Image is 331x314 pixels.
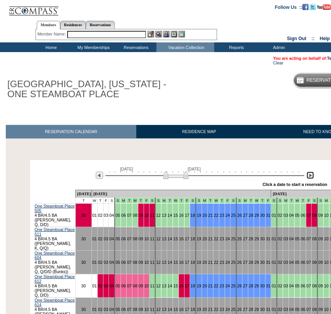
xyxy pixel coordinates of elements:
a: Become our fan on Facebook [302,4,309,9]
a: 31 [266,307,271,312]
td: 4 BR/4.5 BA ([PERSON_NAME], Q, Q/D/D (Bunks)) [34,251,76,274]
a: 09 [318,213,323,218]
a: 22 [214,236,219,241]
a: 29 [255,307,259,312]
td: Mountains Mud Season - Fall 2025 [196,198,202,204]
td: Mountains Mud Season - Fall 2025 [289,198,295,204]
td: Mountains Mud Season - Fall 2025 [178,198,184,204]
a: 02 [98,236,103,241]
a: RESIDENCE MAP [136,125,262,138]
a: 30 [81,213,86,218]
a: 16 [179,213,184,218]
a: 21 [208,307,213,312]
a: 06 [301,260,306,265]
td: [DATE] [75,190,92,198]
a: 04 [109,260,114,265]
a: 23 [220,284,224,288]
td: Mountains Mud Season - Fall 2025 [126,198,132,204]
a: 20 [202,213,207,218]
a: 05 [295,284,300,288]
a: 27 [243,284,248,288]
a: One Steamboat Place 612 [35,274,75,284]
td: Mountains Mud Season - Fall 2025 [121,198,127,204]
td: Mountains Mud Season - Fall 2025 [225,198,231,204]
a: 16 [179,284,184,288]
a: 06 [121,307,126,312]
a: 30 [81,236,86,241]
a: 17 [185,213,190,218]
a: 12 [156,284,161,288]
td: Mountains Mud Season - Fall 2025 [202,198,208,204]
a: 30 [260,236,265,241]
a: 05 [115,260,120,265]
a: 29 [255,213,259,218]
h1: [GEOGRAPHIC_DATA], [US_STATE] - ONE STEAMBOAT PLACE [6,78,179,101]
a: 09 [318,284,323,288]
a: 03 [104,284,109,288]
a: 10 [144,284,149,288]
a: 15 [173,236,178,241]
a: 28 [249,260,253,265]
a: 10 [144,236,149,241]
a: 13 [162,213,166,218]
a: 10 [324,236,329,241]
a: 02 [278,284,282,288]
a: 04 [289,260,294,265]
a: 05 [295,260,300,265]
a: Follow us on Twitter [310,4,316,9]
a: 04 [109,236,114,241]
a: 22 [214,307,219,312]
a: 28 [249,307,253,312]
a: 31 [266,284,271,288]
a: 08 [312,307,317,312]
a: 20 [202,236,207,241]
img: Previous [96,172,103,179]
a: 10 [324,307,329,312]
td: 4 BR/4.5 BA ([PERSON_NAME], Q, D/D) [34,204,76,227]
a: 05 [115,307,120,312]
a: 10 [324,284,329,288]
a: 06 [301,236,306,241]
td: Home [29,42,71,52]
a: 31 [266,236,271,241]
a: 01 [272,213,276,218]
img: Next [307,172,314,179]
td: Mountains Mud Season - Fall 2025 [283,198,289,204]
a: 07 [307,213,311,218]
a: 16 [179,260,184,265]
td: Mountains Mud Season - Fall 2025 [254,198,260,204]
a: 14 [168,307,172,312]
a: 06 [301,284,306,288]
a: 10 [144,260,149,265]
div: Member Name: [37,31,67,37]
td: Mountains Mud Season - Fall 2025 [231,198,236,204]
a: 14 [168,260,172,265]
a: 02 [278,236,282,241]
td: Mountains Mud Season - Fall 2025 [271,198,277,204]
a: 12 [156,213,161,218]
td: Mountains Mud Season - Fall 2025 [138,198,144,204]
td: Mountains Mud Season - Fall 2025 [265,198,271,204]
a: 19 [197,260,201,265]
a: 11 [150,236,154,241]
a: 30 [260,307,265,312]
a: 11 [150,284,154,288]
a: 26 [237,284,242,288]
a: 30 [81,284,86,288]
td: Mountains Mud Season - Fall 2025 [173,198,178,204]
a: 09 [318,236,323,241]
a: 25 [231,284,236,288]
a: 13 [162,260,166,265]
a: 23 [220,260,224,265]
a: 03 [104,213,109,218]
a: 09 [139,236,143,241]
a: Clear [273,61,283,65]
a: 10 [324,260,329,265]
td: Mountains Mud Season - Fall 2025 [115,198,121,204]
a: 05 [115,236,120,241]
td: Follow Us :: [275,4,302,10]
a: 02 [278,213,282,218]
td: Mountains Mud Season - Fall 2025 [236,198,242,204]
a: 24 [226,307,230,312]
a: 09 [318,307,323,312]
